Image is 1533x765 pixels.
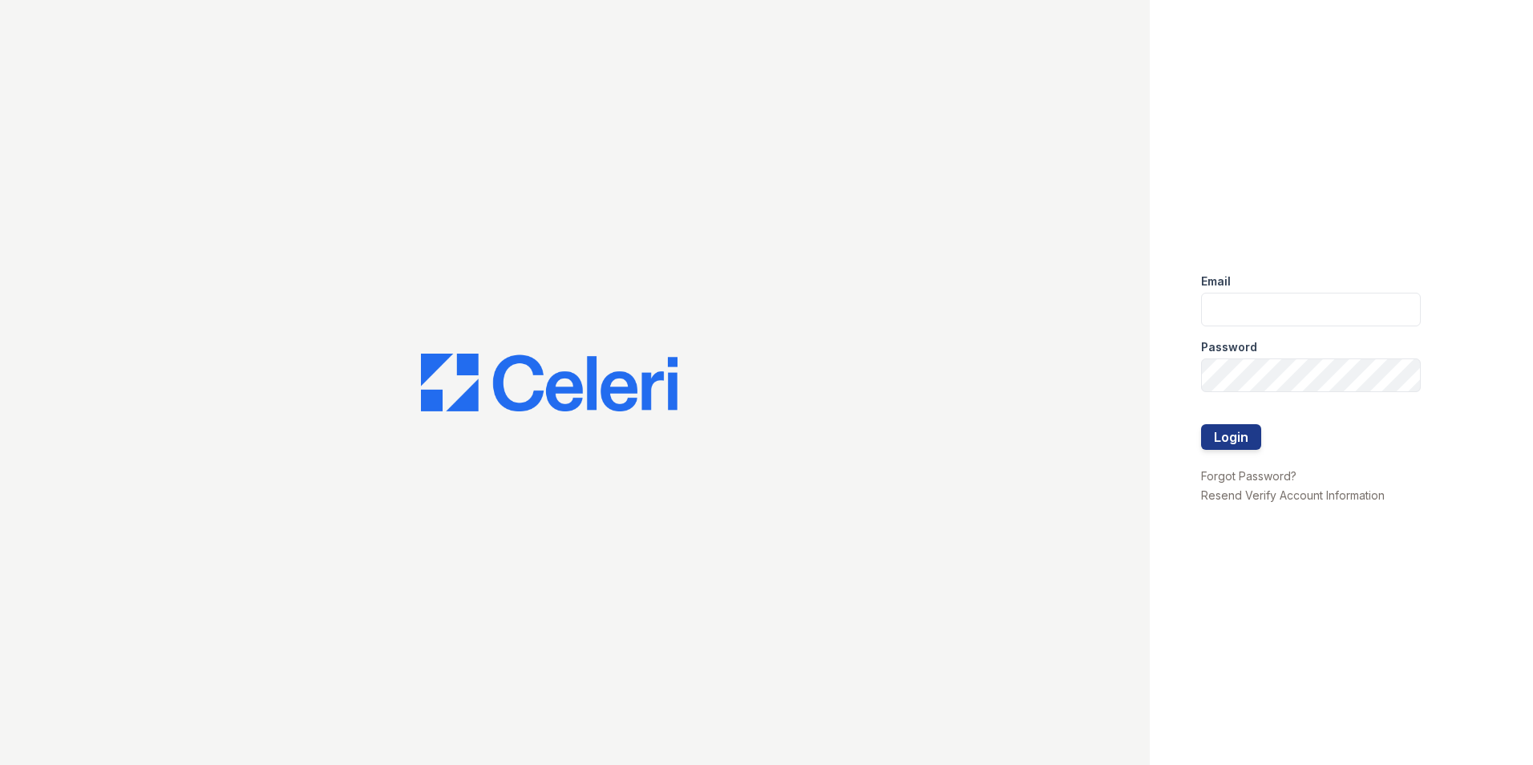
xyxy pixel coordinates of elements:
[421,354,678,411] img: CE_Logo_Blue-a8612792a0a2168367f1c8372b55b34899dd931a85d93a1a3d3e32e68fde9ad4.png
[1201,488,1385,502] a: Resend Verify Account Information
[1201,273,1231,289] label: Email
[1201,424,1261,450] button: Login
[1201,469,1296,483] a: Forgot Password?
[1201,339,1257,355] label: Password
